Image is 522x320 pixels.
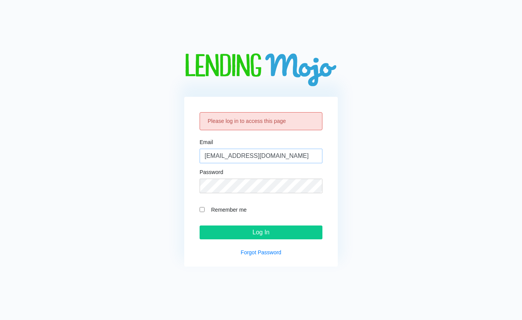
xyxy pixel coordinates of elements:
label: Remember me [207,205,322,214]
label: Email [200,139,213,145]
input: Log In [200,225,322,239]
label: Password [200,169,223,175]
div: Please log in to access this page [200,112,322,130]
img: logo-big.png [184,53,338,88]
a: Forgot Password [241,249,281,255]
